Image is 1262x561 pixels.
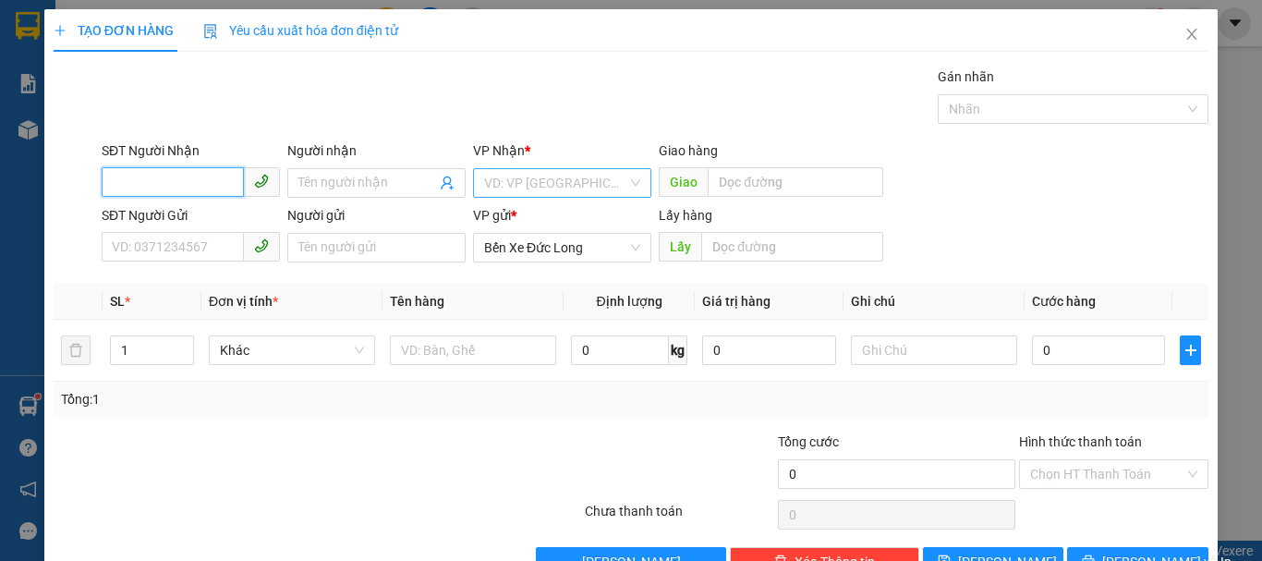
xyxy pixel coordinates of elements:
[203,23,398,38] span: Yêu cầu xuất hóa đơn điện tử
[203,24,218,39] img: icon
[54,24,67,37] span: plus
[1166,9,1218,61] button: Close
[473,143,525,158] span: VP Nhận
[287,140,466,161] div: Người nhận
[102,205,280,226] div: SĐT Người Gửi
[440,176,455,190] span: user-add
[1032,294,1096,309] span: Cước hàng
[287,205,466,226] div: Người gửi
[220,336,364,364] span: Khác
[1019,434,1142,449] label: Hình thức thanh toán
[708,167,883,197] input: Dọc đường
[843,284,1025,320] th: Ghi chú
[61,389,489,409] div: Tổng: 1
[473,205,651,226] div: VP gửi
[1180,335,1201,365] button: plus
[659,167,708,197] span: Giao
[102,140,280,161] div: SĐT Người Nhận
[851,335,1017,365] input: Ghi Chú
[61,335,91,365] button: delete
[669,335,687,365] span: kg
[254,238,269,253] span: phone
[583,501,776,533] div: Chưa thanh toán
[596,294,661,309] span: Định lượng
[390,335,556,365] input: VD: Bàn, Ghế
[209,294,278,309] span: Đơn vị tính
[659,143,718,158] span: Giao hàng
[390,294,444,309] span: Tên hàng
[659,208,712,223] span: Lấy hàng
[701,232,883,262] input: Dọc đường
[110,294,125,309] span: SL
[1181,343,1200,358] span: plus
[1184,27,1199,42] span: close
[254,174,269,189] span: phone
[702,294,771,309] span: Giá trị hàng
[778,434,839,449] span: Tổng cước
[702,335,835,365] input: 0
[54,23,174,38] span: TẠO ĐƠN HÀNG
[659,232,701,262] span: Lấy
[484,234,640,262] span: Bến Xe Đức Long
[938,69,994,84] label: Gán nhãn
